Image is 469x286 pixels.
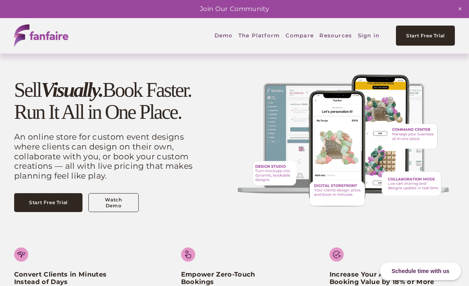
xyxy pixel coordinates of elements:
[14,270,109,286] strong: Convert Clients in Minutes Instead of Days
[238,27,280,44] span: The Platform
[88,193,138,212] a: Watch Demo
[319,27,352,45] a: folder dropdown
[330,270,434,286] strong: Increase Your Average Booking Value by 18% or More
[286,27,314,45] a: Compare
[181,270,257,286] strong: Empower Zero-Touch Bookings
[14,24,68,47] img: fanfaire
[14,193,83,212] a: Start Free Trial
[14,132,194,181] p: An online store for custom event designs where clients can design on their own, collaborate with ...
[358,27,379,45] a: Sign in
[380,262,461,280] div: Schedule time with us
[214,27,233,45] a: Demo
[396,26,455,46] a: Start Free Trial
[14,79,194,123] h1: Sell Book Faster. Run It All in One Place.
[238,27,280,45] a: folder dropdown
[319,27,352,44] span: Resources
[41,79,103,101] em: Visually.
